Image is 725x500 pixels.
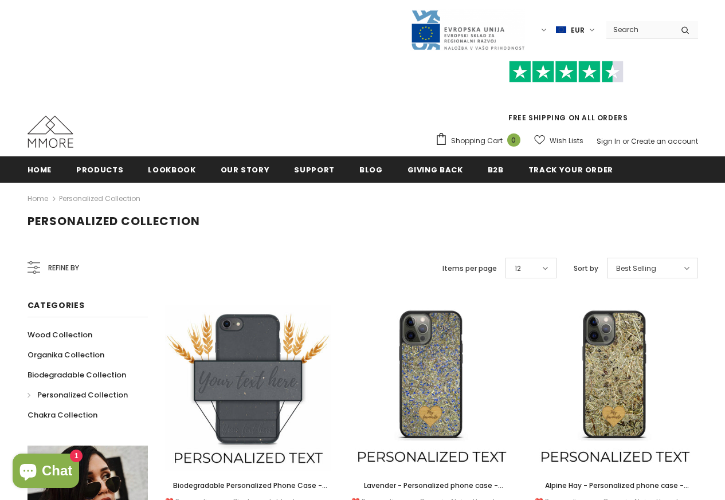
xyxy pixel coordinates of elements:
span: Blog [359,164,383,175]
span: Giving back [407,164,463,175]
a: Giving back [407,156,463,182]
a: Products [76,156,123,182]
a: Sign In [597,136,621,146]
span: Wish Lists [550,135,583,147]
a: support [294,156,335,182]
span: EUR [571,25,585,36]
a: Biodegradable Personalized Phone Case - Black [165,479,331,492]
img: Javni Razpis [410,9,525,51]
span: Track your order [528,164,613,175]
a: Create an account [631,136,698,146]
span: 0 [507,133,520,147]
inbox-online-store-chat: Shopify online store chat [9,454,83,491]
a: Wish Lists [534,131,583,151]
a: Alpine Hay - Personalized phone case - Personalized gift [532,479,698,492]
a: Lavender - Personalized phone case - Personalized gift [348,479,515,492]
label: Sort by [574,263,598,274]
a: Blog [359,156,383,182]
span: Categories [28,300,85,311]
span: support [294,164,335,175]
span: Organika Collection [28,349,104,360]
a: Shopping Cart 0 [435,132,526,149]
span: Shopping Cart [451,135,503,147]
a: Home [28,156,52,182]
span: FREE SHIPPING ON ALL ORDERS [435,66,698,123]
img: MMORE Cases [28,116,73,148]
img: Trust Pilot Stars [509,61,624,83]
input: Search Site [606,21,672,38]
a: Wood Collection [28,325,92,345]
span: Personalized Collection [37,389,128,400]
span: B2B [488,164,504,175]
span: Chakra Collection [28,410,97,420]
span: Lookbook [148,164,195,175]
span: Our Story [221,164,270,175]
span: Products [76,164,123,175]
span: 12 [515,263,521,274]
span: Biodegradable Collection [28,369,126,380]
span: Wood Collection [28,329,92,340]
a: Personalized Collection [59,194,140,203]
a: Track your order [528,156,613,182]
a: Javni Razpis [410,25,525,34]
span: Personalized Collection [28,213,200,229]
label: Items per page [442,263,497,274]
a: B2B [488,156,504,182]
span: Home [28,164,52,175]
a: Chakra Collection [28,405,97,425]
a: Organika Collection [28,345,104,365]
span: Best Selling [616,263,656,274]
a: Biodegradable Collection [28,365,126,385]
a: Our Story [221,156,270,182]
span: or [622,136,629,146]
a: Personalized Collection [28,385,128,405]
a: Lookbook [148,156,195,182]
a: Home [28,192,48,206]
span: Refine by [48,262,79,274]
iframe: Customer reviews powered by Trustpilot [435,82,698,112]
